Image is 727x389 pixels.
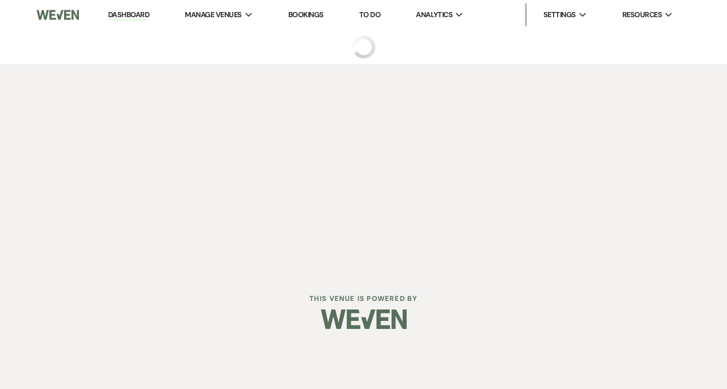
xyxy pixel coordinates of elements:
img: loading spinner [352,35,375,58]
a: To Do [359,10,380,19]
img: Weven Logo [37,3,79,27]
span: Resources [622,9,662,21]
span: Settings [543,9,576,21]
span: Analytics [416,9,452,21]
a: Dashboard [108,10,149,21]
span: Manage Venues [185,9,241,21]
a: Bookings [288,10,324,19]
img: Weven Logo [321,299,407,339]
